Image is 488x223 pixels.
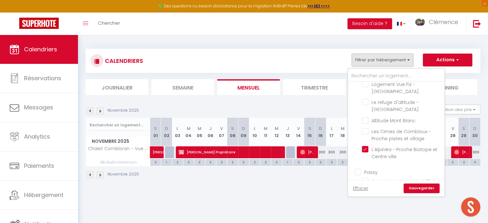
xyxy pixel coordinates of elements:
[432,105,480,114] button: Gestion des prix
[447,118,458,146] th: 28
[24,74,61,82] span: Réservations
[179,146,280,158] span: [PERSON_NAME] Propriétaire
[242,125,245,132] abbr: D
[161,159,172,165] div: 1
[337,146,348,158] div: 300
[165,125,168,132] abbr: D
[24,162,54,170] span: Paiements
[447,159,458,165] div: 2
[415,79,477,95] li: Planning
[87,146,151,151] span: Chalet Combloran - Vue Mont Blanc
[107,171,139,177] p: Novembre 2025
[304,118,315,146] th: 15
[217,79,280,95] li: Mensuel
[315,159,326,165] div: 2
[216,118,227,146] th: 07
[150,159,161,165] div: 2
[353,185,368,192] a: Effacer
[103,54,143,68] h3: CALENDRIERS
[347,68,445,197] div: Filtrer par hébergement
[315,118,326,146] th: 16
[473,125,476,132] abbr: D
[326,159,337,165] div: 2
[283,79,346,95] li: Trimestre
[238,118,249,146] th: 09
[308,125,311,132] abbr: S
[326,146,337,158] div: 300
[19,18,59,29] img: Super Booking
[271,118,282,146] th: 12
[93,13,125,35] a: Chercher
[451,125,454,132] abbr: V
[293,118,304,146] th: 14
[227,118,238,146] th: 08
[410,13,466,35] a: ... Clémence
[352,54,413,66] button: Filtrer par hébergement
[238,159,249,165] div: 2
[150,146,161,159] a: [PERSON_NAME]
[86,159,150,166] span: Nb Nuits minimum
[404,184,440,193] a: Sauvegarder
[423,54,472,66] button: Actions
[176,125,178,132] abbr: L
[150,118,161,146] th: 01
[194,159,205,165] div: 2
[297,125,300,132] abbr: V
[337,159,348,165] div: 2
[24,133,50,141] span: Analytics
[151,79,214,95] li: Semaine
[86,79,148,95] li: Journalier
[194,118,205,146] th: 05
[331,125,333,132] abbr: L
[161,118,172,146] th: 02
[264,125,268,132] abbr: M
[286,125,289,132] abbr: J
[86,137,150,146] span: Novembre 2025
[220,125,223,132] abbr: V
[249,118,260,146] th: 10
[282,118,293,146] th: 13
[473,20,481,28] img: logout
[326,118,337,146] th: 17
[154,125,157,132] abbr: S
[227,159,238,165] div: 2
[458,118,469,146] th: 29
[315,146,326,158] div: 300
[462,125,465,132] abbr: S
[307,3,330,9] a: >>> ICI <<<<
[469,118,480,146] th: 30
[458,159,469,165] div: 2
[454,146,468,158] span: [PERSON_NAME] Barbant
[348,70,444,82] input: Rechercher un logement...
[275,125,278,132] abbr: M
[337,118,348,146] th: 18
[293,159,304,165] div: 2
[282,159,293,165] div: 1
[461,197,480,217] div: Ouvrir le chat
[300,146,314,158] span: [PERSON_NAME]
[372,81,419,95] span: Logement Vue Fiz - [GEOGRAPHIC_DATA]
[107,107,139,114] p: Novembre 2025
[153,143,167,155] span: [PERSON_NAME]
[24,191,64,199] span: Hébergement
[260,159,271,165] div: 2
[249,159,260,165] div: 2
[183,159,194,165] div: 2
[231,125,234,132] abbr: S
[347,18,392,29] button: Besoin d'aide ?
[209,125,212,132] abbr: J
[253,125,255,132] abbr: L
[415,19,425,26] img: ...
[469,146,480,158] div: 300
[187,125,191,132] abbr: M
[469,159,480,165] div: 3
[172,118,183,146] th: 03
[429,18,458,26] span: Clémence
[216,159,227,165] div: 2
[98,20,120,26] span: Chercher
[260,118,271,146] th: 11
[24,103,53,111] span: Messages
[341,125,345,132] abbr: M
[205,159,216,165] div: 2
